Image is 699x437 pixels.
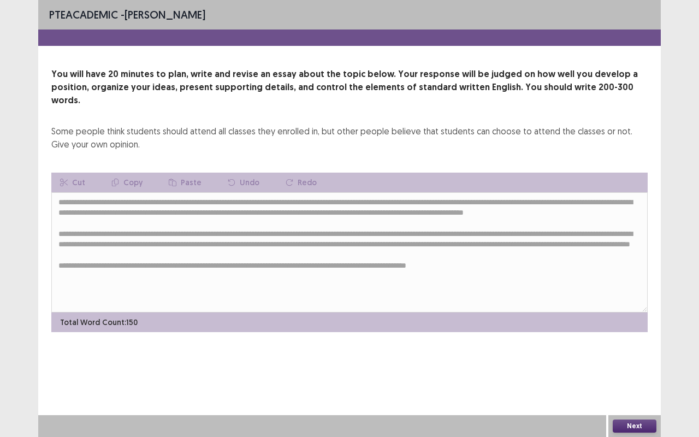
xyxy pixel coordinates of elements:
[49,7,205,23] p: - [PERSON_NAME]
[219,173,268,192] button: Undo
[277,173,325,192] button: Redo
[613,420,656,433] button: Next
[51,173,94,192] button: Cut
[51,68,648,107] p: You will have 20 minutes to plan, write and revise an essay about the topic below. Your response ...
[49,8,118,21] span: PTE academic
[60,317,138,328] p: Total Word Count: 150
[160,173,210,192] button: Paste
[51,125,648,151] div: Some people think students should attend all classes they enrolled in, but other people believe t...
[103,173,151,192] button: Copy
